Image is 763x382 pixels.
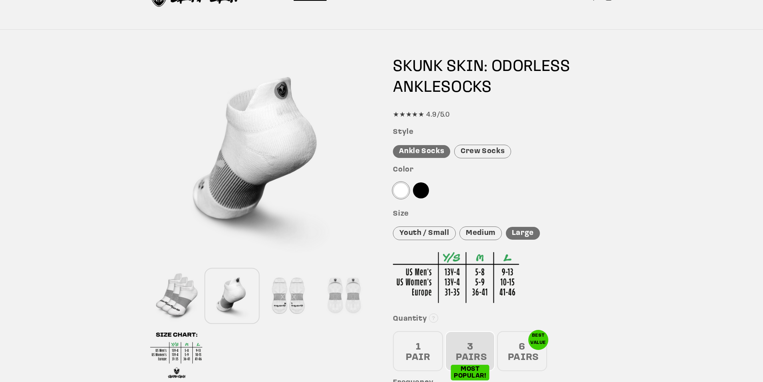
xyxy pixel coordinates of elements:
h3: Size [393,210,613,219]
div: 3 PAIRS [445,331,495,371]
h3: Color [393,166,613,175]
h3: Quantity [393,315,613,324]
div: Medium [459,226,502,241]
h3: Style [393,128,613,137]
div: Ankle Socks [393,145,450,158]
div: Crew Socks [454,145,511,159]
div: 1 PAIR [393,331,443,371]
div: 6 PAIRS [497,331,547,371]
span: ANKLE [393,80,441,96]
img: Sizing Chart [393,252,519,303]
div: Large [506,227,540,240]
h1: SKUNK SKIN: ODORLESS SOCKS [393,57,613,98]
div: ★★★★★ 4.9/5.0 [393,109,613,121]
div: Youth / Small [393,226,455,241]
